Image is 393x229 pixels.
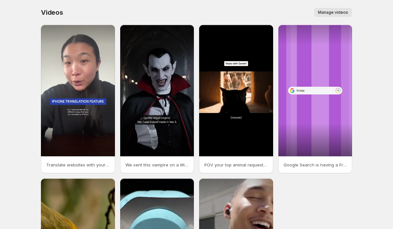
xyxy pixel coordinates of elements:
[314,8,352,17] button: Manage videos
[46,162,110,168] p: Translate websites with your iPhone
[318,10,348,15] span: Manage videos
[41,9,63,16] span: Videos
[204,162,268,168] p: POV your top animal requests brought to life with Veo 3 in googlegemini
[125,162,189,168] p: We sent this vampire on a little field trip with Veo 3 in Google Gemini Where should he go next H...
[284,162,347,168] p: Google Search is having a Freakier [DATE] moment Try searching the movie cast Youll see what we mean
